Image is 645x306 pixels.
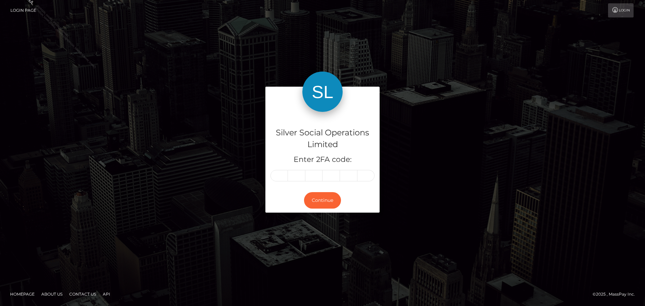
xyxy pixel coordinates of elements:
[593,291,640,298] div: © 2025 , MassPay Inc.
[304,192,341,209] button: Continue
[10,3,36,17] a: Login Page
[7,289,37,299] a: Homepage
[270,155,375,165] h5: Enter 2FA code:
[39,289,65,299] a: About Us
[67,289,99,299] a: Contact Us
[270,127,375,150] h4: Silver Social Operations Limited
[302,72,343,112] img: Silver Social Operations Limited
[100,289,113,299] a: API
[608,3,634,17] a: Login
